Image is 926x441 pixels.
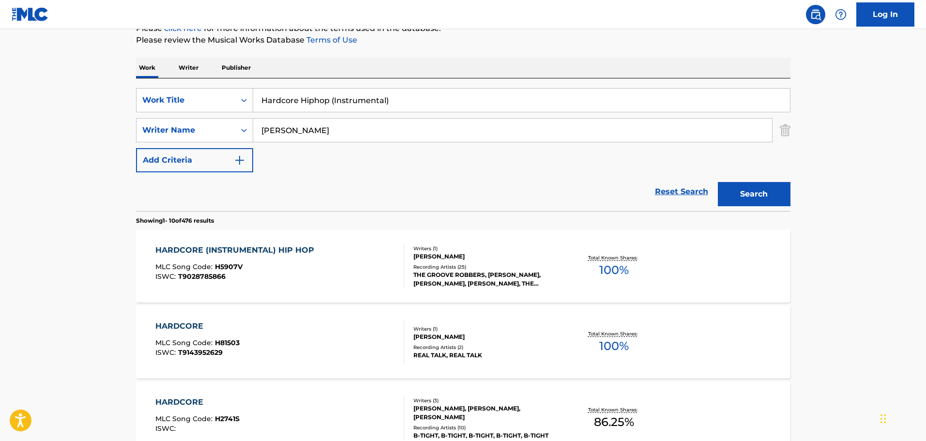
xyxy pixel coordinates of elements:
div: THE GROOVE ROBBERS, [PERSON_NAME], [PERSON_NAME], [PERSON_NAME], THE GROOVE ROBBERS & DJ [PERSON_... [413,271,560,288]
span: 86.25 % [594,413,634,431]
a: Reset Search [650,181,713,202]
span: T9143952629 [178,348,223,357]
div: [PERSON_NAME] [413,333,560,341]
p: Writer [176,58,201,78]
span: ISWC : [155,272,178,281]
div: [PERSON_NAME] [413,252,560,261]
p: Total Known Shares: [588,254,640,261]
span: H81503 [215,338,240,347]
div: Writers ( 3 ) [413,397,560,404]
a: Log In [856,2,914,27]
span: T9028785866 [178,272,226,281]
a: HARDCORE (INSTRUMENTAL) HIP HOPMLC Song Code:H5907VISWC:T9028785866Writers (1)[PERSON_NAME]Record... [136,230,790,303]
button: Add Criteria [136,148,253,172]
div: [PERSON_NAME], [PERSON_NAME], [PERSON_NAME] [413,404,560,422]
form: Search Form [136,88,790,211]
span: MLC Song Code : [155,338,215,347]
div: Recording Artists ( 10 ) [413,424,560,431]
div: Writers ( 1 ) [413,245,560,252]
p: Please review the Musical Works Database [136,34,790,46]
img: search [810,9,821,20]
p: Publisher [219,58,254,78]
div: Recording Artists ( 25 ) [413,263,560,271]
img: 9d2ae6d4665cec9f34b9.svg [234,154,245,166]
div: REAL TALK, REAL TALK [413,351,560,360]
div: Recording Artists ( 2 ) [413,344,560,351]
span: 100 % [599,261,629,279]
a: Terms of Use [304,35,357,45]
p: Total Known Shares: [588,406,640,413]
span: H5907V [215,262,243,271]
img: help [835,9,847,20]
div: HARDCORE (INSTRUMENTAL) HIP HOP [155,244,319,256]
div: Help [831,5,850,24]
img: Delete Criterion [780,118,790,142]
p: Work [136,58,158,78]
div: Writer Name [142,124,229,136]
span: MLC Song Code : [155,262,215,271]
div: B-TIGHT, B-TIGHT, B-TIGHT, B-TIGHT, B-TIGHT [413,431,560,440]
span: H2741S [215,414,240,423]
a: Public Search [806,5,825,24]
div: HARDCORE [155,396,240,408]
a: HARDCOREMLC Song Code:H81503ISWC:T9143952629Writers (1)[PERSON_NAME]Recording Artists (2)REAL TAL... [136,306,790,379]
p: Showing 1 - 10 of 476 results [136,216,214,225]
div: Work Title [142,94,229,106]
span: 100 % [599,337,629,355]
iframe: Chat Widget [878,395,926,441]
button: Search [718,182,790,206]
div: Drag [880,404,886,433]
div: HARDCORE [155,320,240,332]
p: Total Known Shares: [588,330,640,337]
img: MLC Logo [12,7,49,21]
span: ISWC : [155,348,178,357]
span: ISWC : [155,424,178,433]
div: Writers ( 1 ) [413,325,560,333]
span: MLC Song Code : [155,414,215,423]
